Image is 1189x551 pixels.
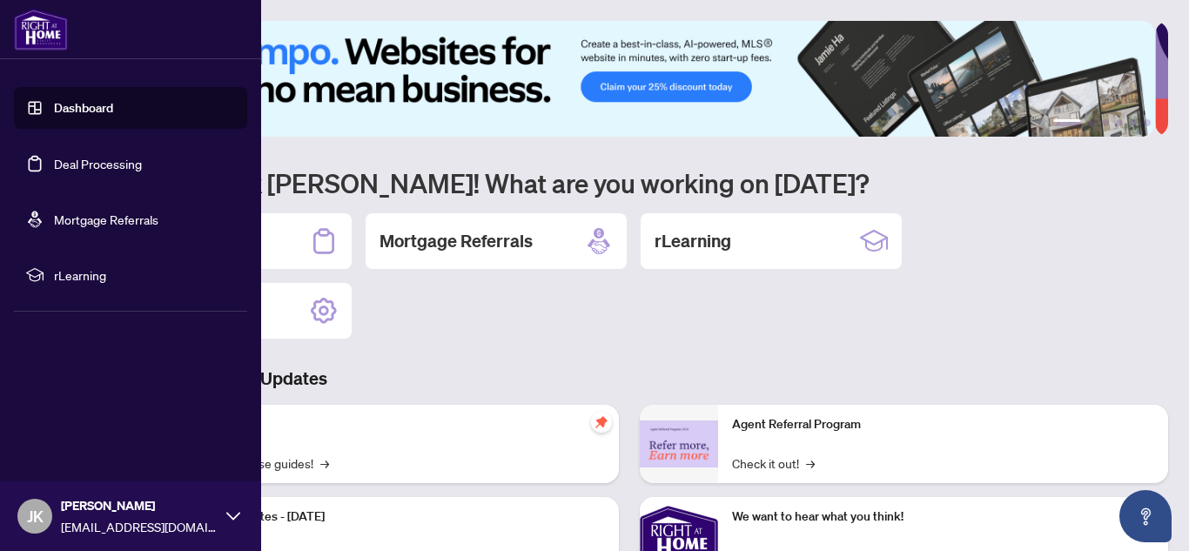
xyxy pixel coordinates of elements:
[61,496,218,515] span: [PERSON_NAME]
[91,21,1155,137] img: Slide 0
[655,229,731,253] h2: rLearning
[91,366,1168,391] h3: Brokerage & Industry Updates
[640,420,718,468] img: Agent Referral Program
[1053,119,1081,126] button: 1
[1088,119,1095,126] button: 2
[54,212,158,227] a: Mortgage Referrals
[320,454,329,473] span: →
[806,454,815,473] span: →
[380,229,533,253] h2: Mortgage Referrals
[732,415,1154,434] p: Agent Referral Program
[27,504,44,528] span: JK
[1102,119,1109,126] button: 3
[14,9,68,50] img: logo
[54,100,113,116] a: Dashboard
[183,415,605,434] p: Self-Help
[1130,119,1137,126] button: 5
[1116,119,1123,126] button: 4
[183,507,605,527] p: Platform Updates - [DATE]
[1119,490,1172,542] button: Open asap
[91,166,1168,199] h1: Welcome back [PERSON_NAME]! What are you working on [DATE]?
[732,454,815,473] a: Check it out!→
[54,265,235,285] span: rLearning
[591,412,612,433] span: pushpin
[61,517,218,536] span: [EMAIL_ADDRESS][DOMAIN_NAME]
[732,507,1154,527] p: We want to hear what you think!
[1144,119,1151,126] button: 6
[54,156,142,171] a: Deal Processing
